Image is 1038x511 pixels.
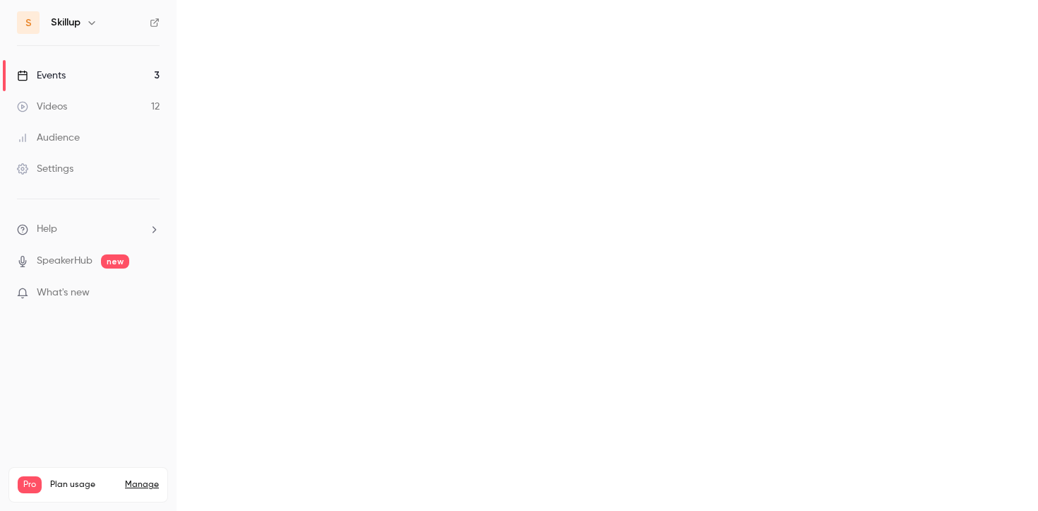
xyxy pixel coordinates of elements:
div: Events [17,69,66,83]
span: Help [37,222,57,237]
div: Videos [17,100,67,114]
li: help-dropdown-opener [17,222,160,237]
span: S [25,16,32,30]
div: Settings [17,162,73,176]
span: Plan usage [50,479,117,491]
a: SpeakerHub [37,254,93,269]
span: What's new [37,286,90,300]
div: Audience [17,131,80,145]
span: new [101,254,129,269]
h6: Skillup [51,16,80,30]
a: Manage [125,479,159,491]
span: Pro [18,476,42,493]
iframe: Noticeable Trigger [143,287,160,300]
